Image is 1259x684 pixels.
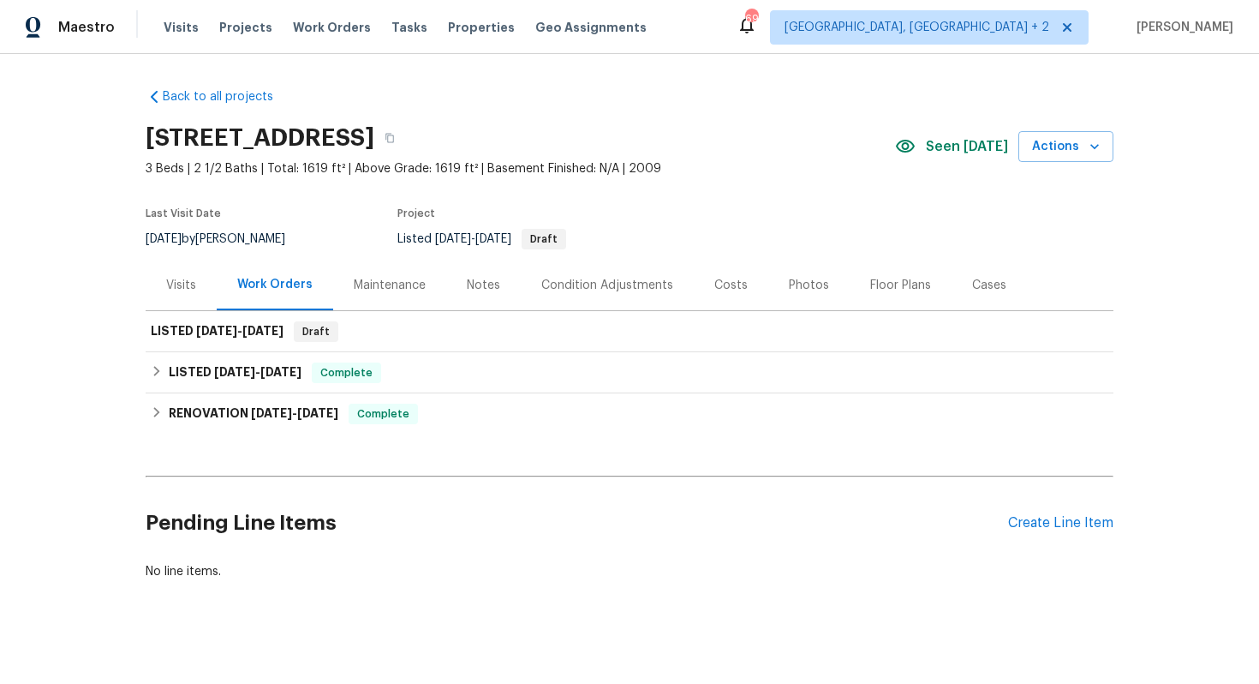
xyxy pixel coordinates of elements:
[146,129,374,147] h2: [STREET_ADDRESS]
[397,233,566,245] span: Listed
[146,160,895,177] span: 3 Beds | 2 1/2 Baths | Total: 1619 ft² | Above Grade: 1619 ft² | Basement Finished: N/A | 2009
[435,233,511,245] span: -
[435,233,471,245] span: [DATE]
[295,323,337,340] span: Draft
[475,233,511,245] span: [DATE]
[146,229,306,249] div: by [PERSON_NAME]
[448,19,515,36] span: Properties
[397,208,435,219] span: Project
[214,366,255,378] span: [DATE]
[146,88,310,105] a: Back to all projects
[297,407,338,419] span: [DATE]
[313,364,379,381] span: Complete
[293,19,371,36] span: Work Orders
[146,233,182,245] span: [DATE]
[1130,19,1233,36] span: [PERSON_NAME]
[789,277,829,294] div: Photos
[169,404,338,424] h6: RENOVATION
[1018,131,1113,163] button: Actions
[237,276,313,293] div: Work Orders
[166,277,196,294] div: Visits
[164,19,199,36] span: Visits
[535,19,647,36] span: Geo Assignments
[785,19,1049,36] span: [GEOGRAPHIC_DATA], [GEOGRAPHIC_DATA] + 2
[169,363,301,383] h6: LISTED
[374,123,405,153] button: Copy Address
[523,234,564,244] span: Draft
[745,10,757,27] div: 69
[1008,515,1113,531] div: Create Line Item
[151,321,283,342] h6: LISTED
[251,407,292,419] span: [DATE]
[1032,136,1100,158] span: Actions
[146,311,1113,352] div: LISTED [DATE]-[DATE]Draft
[354,277,426,294] div: Maintenance
[467,277,500,294] div: Notes
[926,138,1008,155] span: Seen [DATE]
[146,483,1008,563] h2: Pending Line Items
[146,352,1113,393] div: LISTED [DATE]-[DATE]Complete
[146,208,221,219] span: Last Visit Date
[196,325,237,337] span: [DATE]
[196,325,283,337] span: -
[146,563,1113,580] div: No line items.
[214,366,301,378] span: -
[870,277,931,294] div: Floor Plans
[391,21,427,33] span: Tasks
[260,366,301,378] span: [DATE]
[219,19,272,36] span: Projects
[350,405,416,423] span: Complete
[541,277,673,294] div: Condition Adjustments
[242,325,283,337] span: [DATE]
[251,407,338,419] span: -
[146,393,1113,435] div: RENOVATION [DATE]-[DATE]Complete
[972,277,1006,294] div: Cases
[714,277,748,294] div: Costs
[58,19,115,36] span: Maestro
